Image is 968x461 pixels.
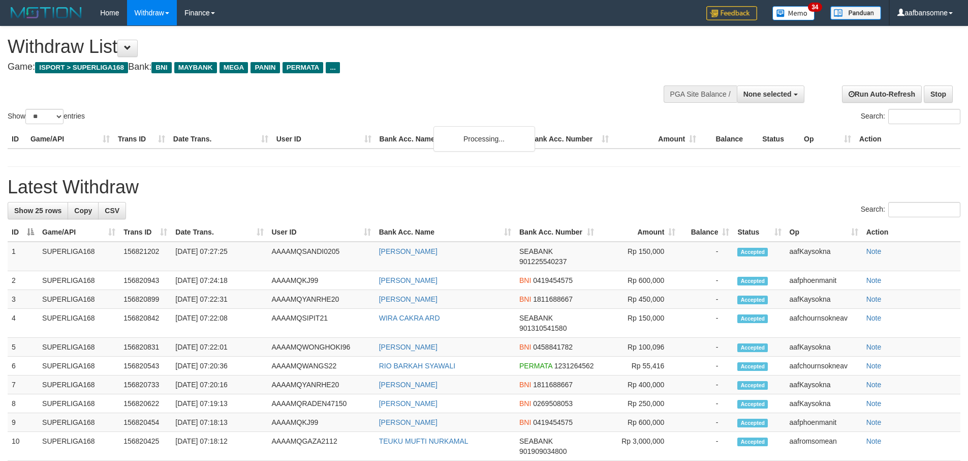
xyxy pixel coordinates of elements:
[8,376,38,394] td: 7
[866,314,882,322] a: Note
[268,338,375,357] td: AAAAMQWONGHOKI96
[8,5,85,20] img: MOTION_logo.png
[786,376,862,394] td: aafKaysokna
[519,324,567,332] span: Copy 901310541580 to clipboard
[8,432,38,461] td: 10
[171,271,267,290] td: [DATE] 07:24:18
[598,376,679,394] td: Rp 400,000
[533,381,573,389] span: Copy 1811688667 to clipboard
[533,343,573,351] span: Copy 0458841782 to clipboard
[679,376,733,394] td: -
[679,223,733,242] th: Balance: activate to sort column ascending
[119,338,171,357] td: 156820831
[679,242,733,271] td: -
[613,130,700,149] th: Amount
[519,399,531,408] span: BNI
[786,271,862,290] td: aafphoenmanit
[119,376,171,394] td: 156820733
[519,447,567,455] span: Copy 901909034800 to clipboard
[8,290,38,309] td: 3
[862,223,960,242] th: Action
[433,126,535,152] div: Processing...
[519,276,531,284] span: BNI
[268,376,375,394] td: AAAAMQYANRHE20
[786,290,862,309] td: aafKaysokna
[924,85,953,103] a: Stop
[8,130,26,149] th: ID
[8,109,85,124] label: Show entries
[74,207,92,215] span: Copy
[786,357,862,376] td: aafchournsokneav
[598,394,679,413] td: Rp 250,000
[598,338,679,357] td: Rp 100,096
[220,62,248,73] span: MEGA
[598,271,679,290] td: Rp 600,000
[866,437,882,445] a: Note
[786,309,862,338] td: aafchournsokneav
[679,413,733,432] td: -
[268,357,375,376] td: AAAAMQWANGS22
[679,271,733,290] td: -
[679,394,733,413] td: -
[119,309,171,338] td: 156820842
[35,62,128,73] span: ISPORT > SUPERLIGA168
[105,207,119,215] span: CSV
[8,357,38,376] td: 6
[268,290,375,309] td: AAAAMQYANRHE20
[519,247,553,255] span: SEABANK
[268,413,375,432] td: AAAAMQKJ99
[379,399,438,408] a: [PERSON_NAME]
[379,314,440,322] a: WIRA CAKRA ARD
[171,394,267,413] td: [DATE] 07:19:13
[758,130,800,149] th: Status
[519,343,531,351] span: BNI
[533,418,573,426] span: Copy 0419454575 to clipboard
[268,309,375,338] td: AAAAMQSIPIT21
[700,130,758,149] th: Balance
[14,207,61,215] span: Show 25 rows
[171,376,267,394] td: [DATE] 07:20:16
[737,419,768,427] span: Accepted
[326,62,339,73] span: ...
[379,381,438,389] a: [PERSON_NAME]
[679,309,733,338] td: -
[786,394,862,413] td: aafKaysokna
[737,343,768,352] span: Accepted
[786,242,862,271] td: aafKaysokna
[68,202,99,219] a: Copy
[679,338,733,357] td: -
[8,413,38,432] td: 9
[171,309,267,338] td: [DATE] 07:22:08
[171,432,267,461] td: [DATE] 07:18:12
[26,130,114,149] th: Game/API
[38,242,119,271] td: SUPERLIGA168
[171,413,267,432] td: [DATE] 07:18:13
[598,413,679,432] td: Rp 600,000
[38,432,119,461] td: SUPERLIGA168
[786,432,862,461] td: aafromsomean
[119,242,171,271] td: 156821202
[379,362,455,370] a: RIO BARKAH SYAWALI
[38,290,119,309] td: SUPERLIGA168
[598,290,679,309] td: Rp 450,000
[151,62,171,73] span: BNI
[169,130,272,149] th: Date Trans.
[171,357,267,376] td: [DATE] 07:20:36
[38,394,119,413] td: SUPERLIGA168
[737,381,768,390] span: Accepted
[866,247,882,255] a: Note
[866,343,882,351] a: Note
[664,85,737,103] div: PGA Site Balance /
[598,223,679,242] th: Amount: activate to sort column ascending
[737,362,768,371] span: Accepted
[733,223,785,242] th: Status: activate to sort column ascending
[376,130,526,149] th: Bank Acc. Name
[8,242,38,271] td: 1
[119,357,171,376] td: 156820543
[533,399,573,408] span: Copy 0269508053 to clipboard
[251,62,279,73] span: PANIN
[519,295,531,303] span: BNI
[737,277,768,285] span: Accepted
[679,357,733,376] td: -
[786,338,862,357] td: aafKaysokna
